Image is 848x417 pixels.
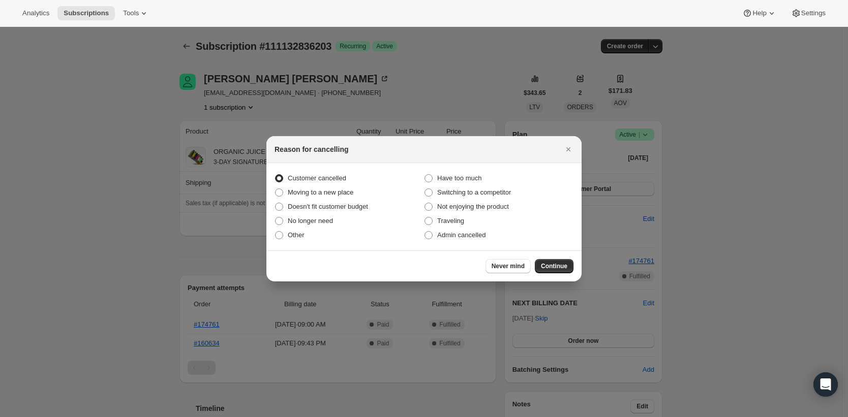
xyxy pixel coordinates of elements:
button: Help [736,6,782,20]
span: Never mind [492,262,525,270]
button: Analytics [16,6,55,20]
button: Settings [785,6,832,20]
span: Analytics [22,9,49,17]
span: Switching to a competitor [437,188,511,196]
h2: Reason for cancelling [275,144,348,154]
button: Subscriptions [57,6,115,20]
span: Have too much [437,174,481,182]
span: Admin cancelled [437,231,486,239]
span: Customer cancelled [288,174,346,182]
span: Traveling [437,217,464,224]
span: Tools [123,9,139,17]
span: Settings [801,9,826,17]
span: Help [752,9,766,17]
span: Continue [541,262,567,270]
span: Not enjoying the product [437,203,509,210]
span: Subscriptions [64,9,109,17]
div: Open Intercom Messenger [813,372,838,397]
span: No longer need [288,217,333,224]
span: Other [288,231,305,239]
span: Doesn't fit customer budget [288,203,368,210]
button: Tools [117,6,155,20]
button: Close [561,142,576,156]
button: Continue [535,259,573,273]
span: Moving to a new place [288,188,353,196]
button: Never mind [486,259,531,273]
